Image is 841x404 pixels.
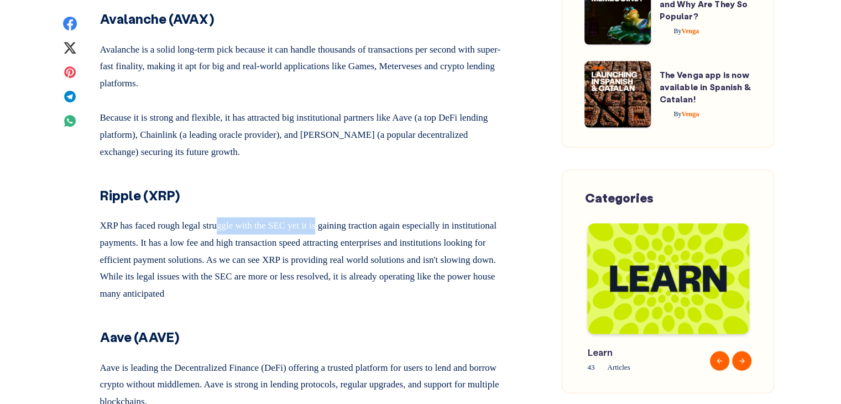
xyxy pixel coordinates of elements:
[100,105,502,160] p: Because it is strong and flexible, it has attracted big institutional partners like Aave (a top D...
[100,213,502,302] p: XRP has faced rough legal struggle with the SEC yet it is gaining traction again especially in in...
[587,224,749,334] img: Blog-Tag-Cover---Learn.png
[100,187,180,204] strong: Ripple (XRP)
[673,27,699,34] span: Venga
[673,110,681,117] span: By
[673,110,699,117] span: Venga
[587,360,689,373] span: 43 Articles
[659,69,750,105] a: The Venga app is now available in Spanish & Catalan!
[584,190,653,206] span: Categories
[673,27,681,34] span: By
[100,10,215,27] strong: Avalanche (AVAX)
[732,351,751,371] button: Next
[659,27,699,34] a: ByVenga
[659,110,699,117] a: ByVenga
[710,351,729,371] button: Previous
[100,37,502,92] p: Avalanche is a solid long-term pick because it can handle thousands of transactions per second wi...
[100,328,180,345] strong: Aave (AAVE)
[587,345,689,359] span: Learn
